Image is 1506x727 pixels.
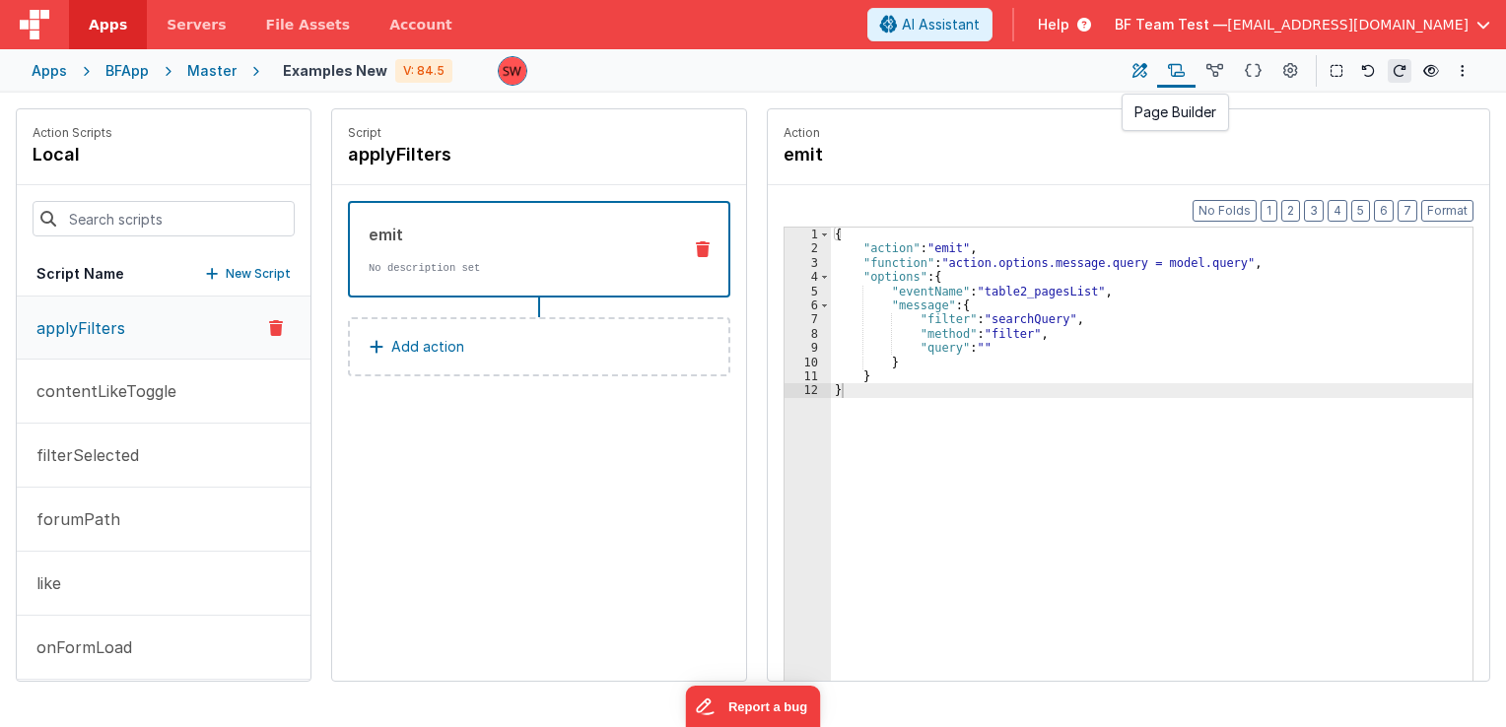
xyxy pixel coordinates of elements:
p: onFormLoad [25,635,132,659]
button: Add action [348,317,730,376]
div: 12 [785,383,831,397]
input: Search scripts [33,201,295,236]
p: Script [348,125,730,141]
h4: local [33,141,112,168]
div: 9 [785,341,831,355]
h4: Examples New [283,63,387,78]
div: BFApp [105,61,149,81]
p: filterSelected [25,443,139,467]
p: forumPath [25,507,120,531]
h5: Script Name [36,264,124,284]
div: Master [187,61,237,81]
button: 2 [1281,200,1300,222]
button: contentLikeToggle [17,360,310,424]
button: AI Assistant [867,8,993,41]
button: 1 [1261,200,1277,222]
div: 7 [785,312,831,326]
h4: applyFilters [348,141,644,168]
div: 6 [785,298,831,312]
img: d5d5e22eeaee244ecab42caaf22dbd7e [499,57,526,85]
span: Help [1038,15,1069,34]
div: 5 [785,285,831,298]
div: 3 [785,256,831,270]
button: onFormLoad [17,616,310,680]
div: 11 [785,369,831,383]
div: 10 [785,356,831,369]
span: Servers [167,15,226,34]
button: 6 [1374,200,1394,222]
p: Add action [391,335,464,359]
button: forumPath [17,488,310,552]
button: like [17,552,310,616]
button: 3 [1304,200,1324,222]
button: applyFilters [17,297,310,360]
button: Options [1451,59,1474,83]
p: Action [784,125,1473,141]
div: 4 [785,270,831,284]
div: emit [369,223,665,246]
p: like [25,571,61,595]
p: contentLikeToggle [25,379,176,403]
span: BF Team Test — [1115,15,1227,34]
button: BF Team Test — [EMAIL_ADDRESS][DOMAIN_NAME] [1115,15,1490,34]
span: Apps [89,15,127,34]
p: Action Scripts [33,125,112,141]
iframe: Marker.io feedback button [686,686,821,727]
span: File Assets [266,15,351,34]
p: New Script [226,264,291,284]
button: New Script [206,264,291,284]
span: [EMAIL_ADDRESS][DOMAIN_NAME] [1227,15,1469,34]
button: 7 [1398,200,1417,222]
div: 2 [785,241,831,255]
h4: emit [784,141,1079,168]
button: 4 [1328,200,1347,222]
button: Format [1421,200,1473,222]
button: 5 [1351,200,1370,222]
p: applyFilters [25,316,125,340]
button: No Folds [1193,200,1257,222]
div: V: 84.5 [395,59,452,83]
div: Apps [32,61,67,81]
p: No description set [369,260,665,276]
span: AI Assistant [902,15,980,34]
div: 1 [785,228,831,241]
div: 8 [785,327,831,341]
button: filterSelected [17,424,310,488]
